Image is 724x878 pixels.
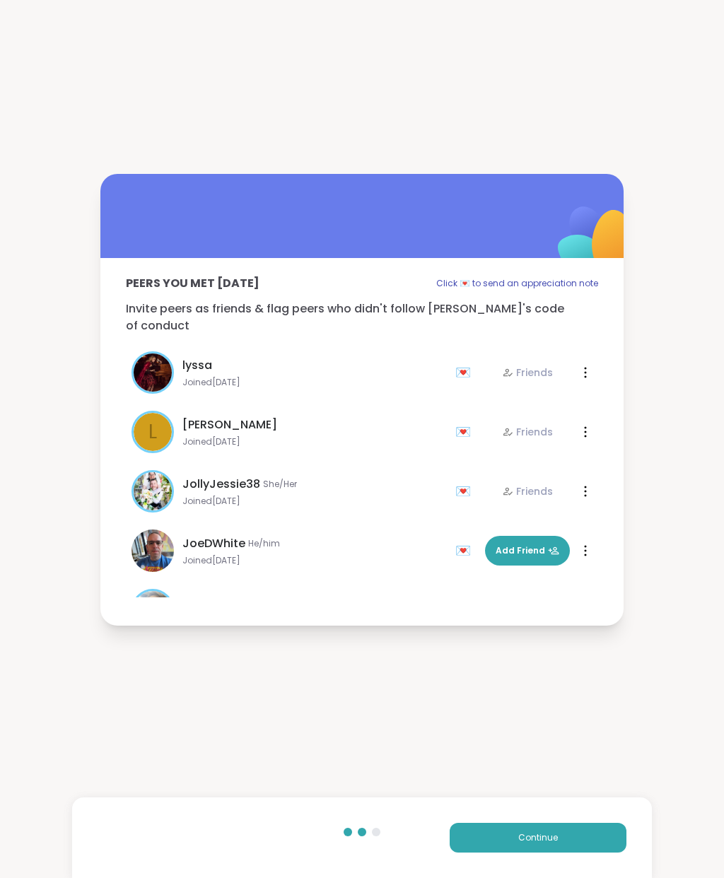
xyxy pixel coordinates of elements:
p: Peers you met [DATE] [126,275,259,292]
div: Friends [502,365,553,380]
span: She/Her [263,479,297,490]
span: Joined [DATE] [182,377,447,388]
span: lyssa [182,357,212,374]
span: Monica2025 [182,595,253,611]
span: JollyJessie38 [182,476,260,493]
img: lyssa [134,353,172,392]
div: 💌 [455,361,477,384]
img: JollyJessie38 [134,472,172,510]
div: 💌 [455,480,477,503]
p: Invite peers as friends & flag peers who didn't follow [PERSON_NAME]'s code of conduct [126,300,598,334]
span: Joined [DATE] [182,555,447,566]
p: Click 💌 to send an appreciation note [436,275,598,292]
div: Friends [502,484,553,498]
span: Continue [518,831,558,844]
span: L [148,417,157,447]
span: JoeDWhite [182,535,245,552]
button: Continue [450,823,626,853]
span: Add Friend [496,544,559,557]
button: Add Friend [485,536,570,566]
div: 💌 [455,421,477,443]
span: Joined [DATE] [182,496,447,507]
span: Joined [DATE] [182,436,447,447]
div: Friends [502,425,553,439]
span: [PERSON_NAME] [182,416,277,433]
img: ShareWell Logomark [525,170,665,310]
span: He/him [248,538,280,549]
img: Monica2025 [134,591,172,629]
div: 💌 [455,539,477,562]
img: JoeDWhite [132,529,174,572]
